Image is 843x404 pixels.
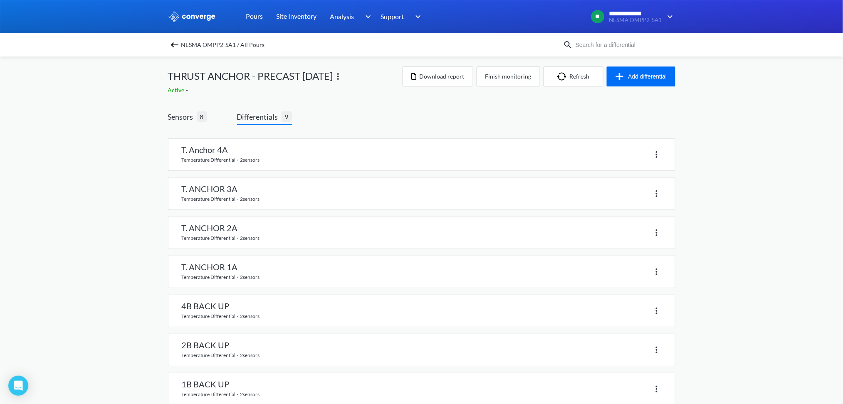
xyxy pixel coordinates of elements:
[652,150,662,160] img: more.svg
[615,71,628,81] img: icon-plus.svg
[652,384,662,394] img: more.svg
[652,228,662,238] img: more.svg
[186,86,190,94] span: -
[477,67,540,86] button: Finish monitoring
[170,40,180,50] img: backspace.svg
[282,111,292,122] span: 9
[652,345,662,355] img: more.svg
[381,11,404,22] span: Support
[8,376,28,396] div: Open Intercom Messenger
[330,11,354,22] span: Analysis
[168,86,186,94] span: Active
[652,189,662,199] img: more.svg
[410,12,423,22] img: downArrow.svg
[563,40,573,50] img: icon-search.svg
[544,67,603,86] button: Refresh
[573,40,674,49] input: Search for a differential
[168,111,197,123] span: Sensors
[411,73,416,80] img: icon-file.svg
[237,111,282,123] span: Differentials
[181,39,265,51] span: NESMA OMPP2-SA1 / All Pours
[360,12,373,22] img: downArrow.svg
[557,72,570,81] img: icon-refresh.svg
[609,17,662,23] span: NESMA OMPP2-SA1
[652,267,662,277] img: more.svg
[662,12,675,22] img: downArrow.svg
[333,71,343,81] img: more.svg
[168,11,216,22] img: logo_ewhite.svg
[197,111,207,122] span: 8
[168,68,333,84] span: THRUST ANCHOR - PRECAST [DATE]
[652,306,662,316] img: more.svg
[607,67,675,86] button: Add differential
[403,67,473,86] button: Download report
